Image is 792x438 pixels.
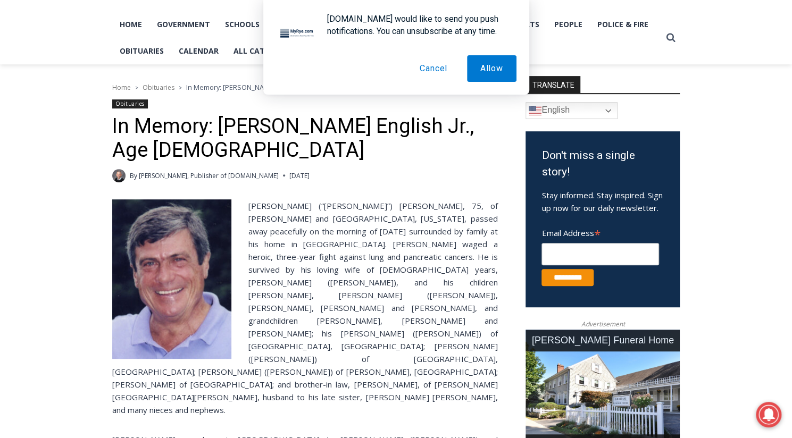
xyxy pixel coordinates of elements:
label: Email Address [541,222,659,241]
h4: Book [PERSON_NAME]'s Good Humor for Your Event [324,11,370,41]
span: Advertisement [570,319,635,329]
time: [DATE] [289,171,310,181]
a: English [526,102,618,119]
a: Intern @ [DOMAIN_NAME] [256,103,515,132]
img: s_800_809a2aa2-bb6e-4add-8b5e-749ad0704c34.jpeg [257,1,321,48]
div: Serving [GEOGRAPHIC_DATA] Since [DATE] [70,19,263,29]
div: [DOMAIN_NAME] would like to send you push notifications. You can unsubscribe at any time. [319,13,516,37]
a: Obituaries [112,99,148,108]
a: [PERSON_NAME], Publisher of [DOMAIN_NAME] [139,171,279,180]
a: Book [PERSON_NAME]'s Good Humor for Your Event [316,3,384,48]
span: Open Tues. - Sun. [PHONE_NUMBER] [3,109,104,150]
img: notification icon [276,13,319,55]
div: "the precise, almost orchestrated movements of cutting and assembling sushi and [PERSON_NAME] mak... [109,66,151,127]
span: Intern @ [DOMAIN_NAME] [278,106,493,130]
button: Allow [467,55,516,82]
p: [PERSON_NAME] (“[PERSON_NAME]”) [PERSON_NAME], 75, of [PERSON_NAME] and [GEOGRAPHIC_DATA], [US_ST... [112,199,498,416]
button: Cancel [406,55,461,82]
h1: In Memory: [PERSON_NAME] English Jr., Age [DEMOGRAPHIC_DATA] [112,114,498,163]
h3: Don't miss a single story! [541,147,664,181]
p: Stay informed. Stay inspired. Sign up now for our daily newsletter. [541,189,664,214]
img: en [529,104,541,117]
span: By [130,171,137,181]
img: Obituary - Frank E. English Jr. [112,199,231,359]
div: [PERSON_NAME] Funeral Home [526,330,680,351]
div: "[PERSON_NAME] and I covered the [DATE] Parade, which was a really eye opening experience as I ha... [269,1,503,103]
a: Open Tues. - Sun. [PHONE_NUMBER] [1,107,107,132]
a: Author image [112,169,126,182]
